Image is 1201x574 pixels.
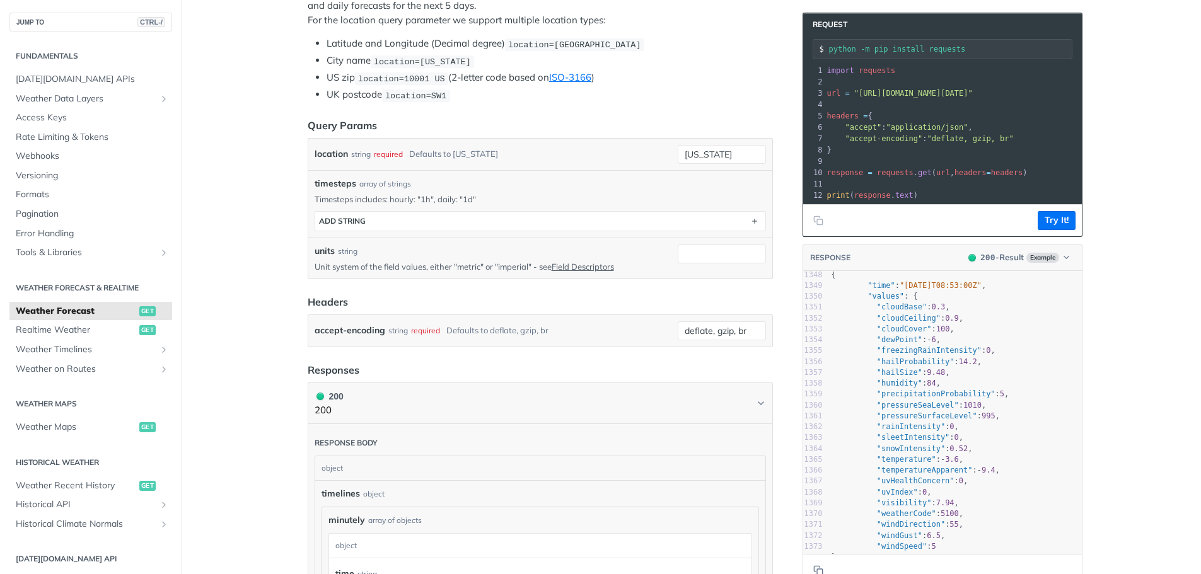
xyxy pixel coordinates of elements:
span: "pressureSurfaceLevel" [877,411,977,420]
a: Weather on RoutesShow subpages for Weather on Routes [9,360,172,379]
button: JUMP TOCTRL-/ [9,13,172,32]
div: 1374 [803,552,823,563]
div: 1357 [803,367,823,378]
div: 7 [803,133,825,144]
div: Query Params [308,118,377,133]
div: Defaults to [US_STATE] [409,145,498,163]
span: : , [832,314,964,323]
span: Weather Timelines [16,343,156,356]
span: : , [832,357,982,366]
a: Tools & LibrariesShow subpages for Tools & Libraries [9,243,172,262]
span: 0.9 [945,314,959,323]
h2: [DATE][DOMAIN_NAME] API [9,553,172,565]
div: string [338,246,357,257]
span: Webhooks [16,150,169,163]
span: "deflate, gzip, br" [927,134,1013,143]
span: 3.6 [945,455,959,464]
div: 2 [803,76,825,88]
span: = [868,168,873,177]
p: Timesteps includes: hourly: "1h", daily: "1d" [315,193,766,205]
div: 1371 [803,519,823,530]
span: headers [954,168,987,177]
span: 995 [982,411,995,420]
span: timesteps [315,177,356,190]
div: 9 [803,156,825,167]
span: - [977,466,982,474]
div: 11 [803,178,825,190]
span: Weather Data Layers [16,93,156,105]
span: Rate Limiting & Tokens [16,131,169,144]
span: 0 [959,476,963,485]
div: 1373 [803,541,823,552]
span: Access Keys [16,112,169,124]
span: "application/json" [886,123,968,132]
span: "hailSize" [877,368,922,377]
a: Access Keys [9,108,172,127]
span: Historical Climate Normals [16,518,156,531]
div: object [315,456,762,480]
span: Weather Maps [16,421,136,433]
span: : , [832,509,964,518]
span: print [827,191,850,200]
span: "time" [867,281,895,290]
span: 5 [931,542,936,551]
div: Headers [308,294,348,309]
span: 6.5 [927,531,941,540]
label: units [315,244,335,258]
span: 5100 [941,509,959,518]
span: "accept" [845,123,881,132]
div: required [374,145,403,163]
div: 1365 [803,454,823,465]
div: 8 [803,144,825,156]
span: : , [832,368,950,377]
div: 200 [315,389,344,403]
button: Try It! [1038,211,1076,230]
button: Copy to clipboard [809,211,827,230]
button: Show subpages for Weather on Routes [159,364,169,374]
h2: Weather Maps [9,398,172,410]
span: : , [832,281,987,290]
span: ( . ) [827,191,919,200]
span: Weather Recent History [16,479,136,492]
span: Historical API [16,498,156,511]
div: 1368 [803,487,823,498]
span: "[URL][DOMAIN_NAME][DATE]" [854,89,973,98]
li: Latitude and Longitude (Decimal degree) [327,37,773,51]
a: Field Descriptors [552,261,614,272]
span: 55 [949,520,958,529]
span: 100 [936,324,950,333]
div: - Result [980,251,1023,264]
span: [DATE][DOMAIN_NAME] APIs [16,73,169,86]
span: Formats [16,188,169,201]
span: response [827,168,864,177]
h2: Historical Weather [9,457,172,468]
span: headers [827,112,859,120]
span: : , [832,411,1000,420]
div: string [388,321,408,340]
span: { [827,112,873,120]
button: Show subpages for Weather Timelines [159,345,169,355]
span: = [845,89,849,98]
span: get [139,422,156,432]
a: ISO-3166 [549,71,591,83]
span: : , [832,466,1000,474]
h2: Weather Forecast & realtime [9,282,172,294]
span: : , [832,379,941,387]
span: : , [832,302,950,311]
span: Realtime Weather [16,324,136,336]
button: 200 200200 [315,389,766,418]
a: Historical Climate NormalsShow subpages for Historical Climate Normals [9,515,172,534]
span: Weather Forecast [16,305,136,318]
span: : { [832,292,918,301]
span: : [827,134,1014,143]
span: 9.48 [927,368,945,377]
div: 1364 [803,444,823,454]
div: 1353 [803,324,823,335]
span: : , [832,455,964,464]
a: Weather Data LayersShow subpages for Weather Data Layers [9,89,172,108]
span: . ( , ) [827,168,1028,177]
div: 1348 [803,270,823,280]
div: 10 [803,167,825,178]
span: : , [832,401,987,410]
a: Formats [9,185,172,204]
